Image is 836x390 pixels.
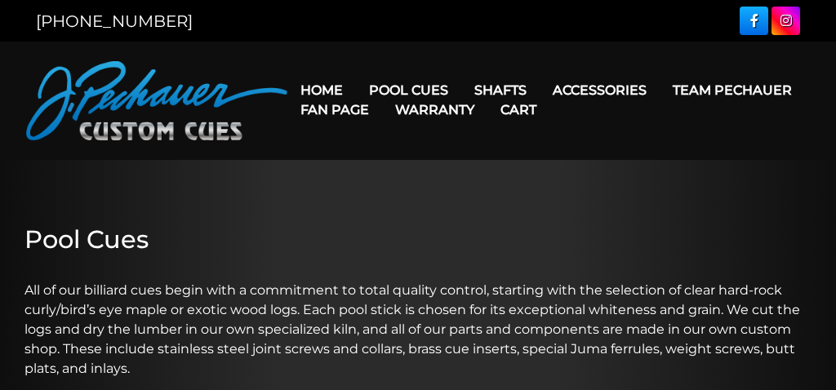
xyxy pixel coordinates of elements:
a: [PHONE_NUMBER] [36,11,193,31]
a: Shafts [461,69,540,111]
a: Accessories [540,69,660,111]
a: Home [287,69,356,111]
a: Team Pechauer [660,69,805,111]
h2: Pool Cues [24,225,812,255]
a: Fan Page [287,89,382,131]
p: All of our billiard cues begin with a commitment to total quality control, starting with the sele... [24,261,812,379]
a: Pool Cues [356,69,461,111]
img: Pechauer Custom Cues [26,61,287,140]
a: Cart [487,89,549,131]
a: Warranty [382,89,487,131]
